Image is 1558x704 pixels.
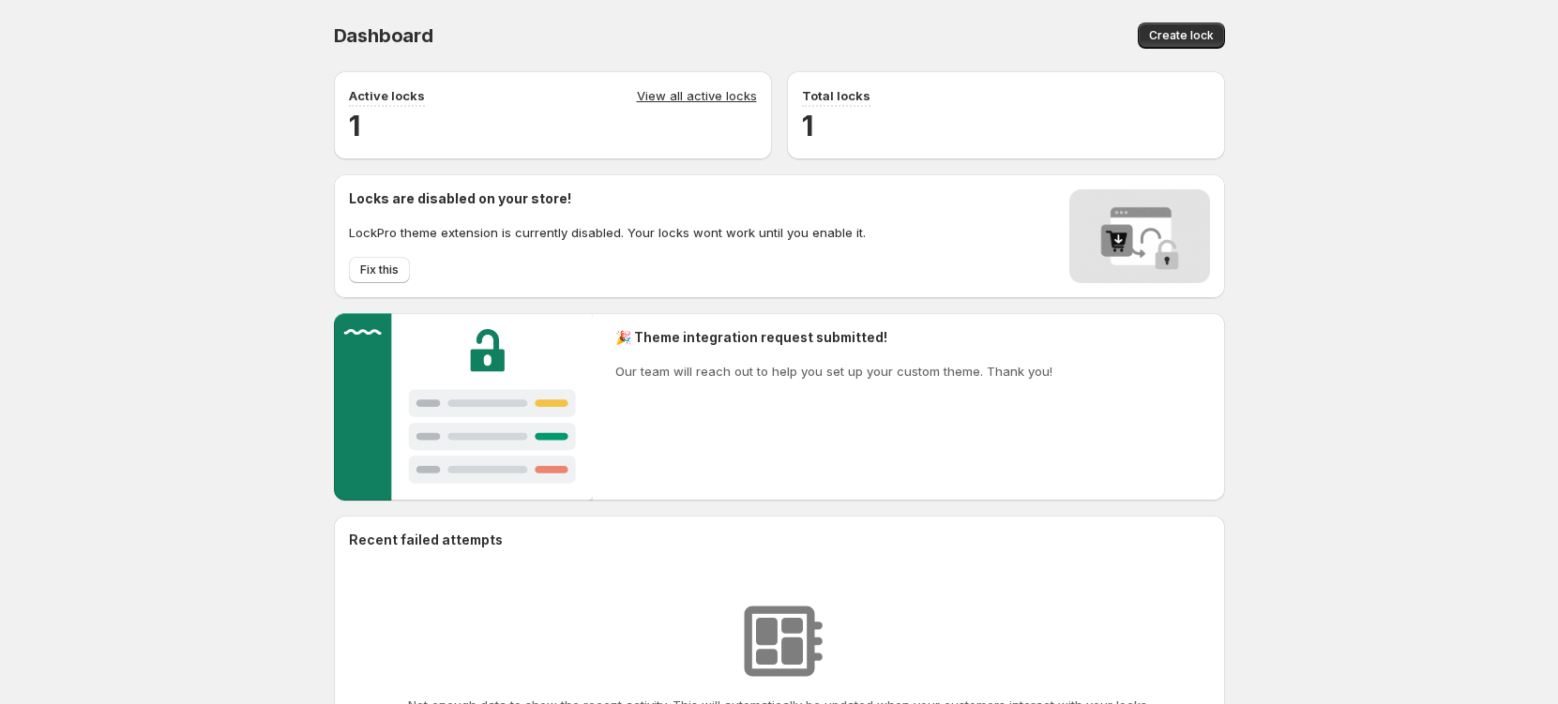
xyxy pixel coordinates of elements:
[349,86,425,105] p: Active locks
[349,223,866,242] p: LockPro theme extension is currently disabled. Your locks wont work until you enable it.
[637,86,757,107] a: View all active locks
[360,262,399,277] span: Fix this
[349,189,866,208] h2: Locks are disabled on your store!
[1069,189,1210,283] img: Locks disabled
[1149,28,1214,43] span: Create lock
[733,594,826,688] img: No resources found
[334,24,433,47] span: Dashboard
[802,86,870,105] p: Total locks
[1138,22,1225,49] button: Create lock
[349,257,410,283] button: Fix this
[615,362,1052,381] p: Our team will reach out to help you set up your custom theme. Thank you!
[615,328,1052,347] h2: 🎉 Theme integration request submitted!
[349,107,757,144] h2: 1
[802,107,1210,144] h2: 1
[349,531,503,549] h2: Recent failed attempts
[334,313,594,501] img: Customer support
